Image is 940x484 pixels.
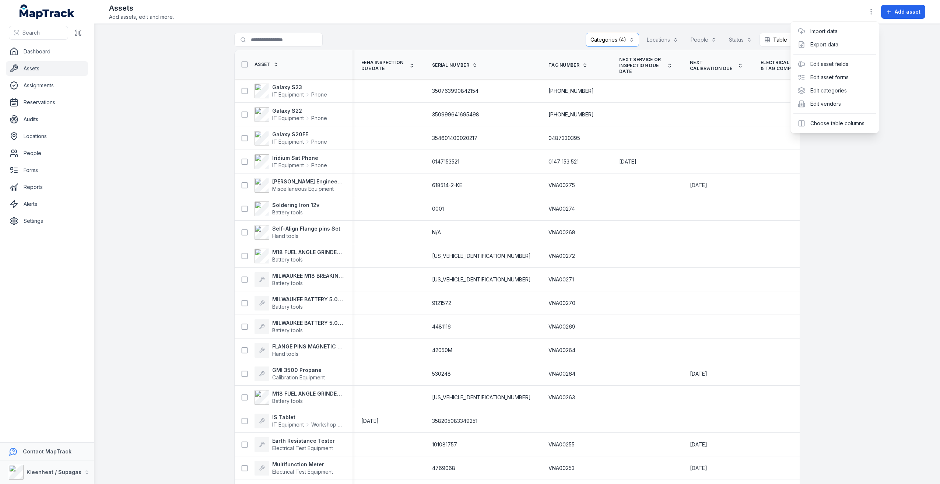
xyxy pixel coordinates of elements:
div: Export data [793,38,876,51]
div: Edit vendors [793,97,876,111]
div: Edit categories [793,84,876,97]
a: Import data [810,28,838,35]
div: Edit asset fields [793,57,876,71]
div: Edit asset forms [793,71,876,84]
div: Choose table columns [793,117,876,130]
